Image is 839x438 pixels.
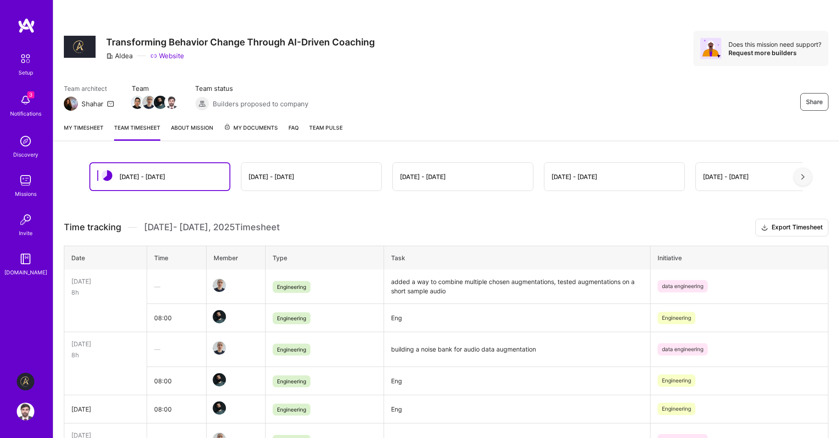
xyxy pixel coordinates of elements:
span: Team [132,84,177,93]
i: icon Mail [107,100,114,107]
span: Engineering [273,375,310,387]
div: Missions [15,189,37,198]
img: setup [16,49,35,68]
i: icon CompanyGray [106,52,113,60]
a: Website [150,51,184,60]
img: Team Member Avatar [131,96,144,109]
div: Notifications [10,109,41,118]
a: Team Member Avatar [214,278,225,293]
td: 08:00 [147,395,206,423]
td: 08:00 [147,367,206,395]
img: Team Member Avatar [213,310,226,323]
div: [DATE] - [DATE] [703,172,749,181]
a: User Avatar [15,403,37,420]
span: Team architect [64,84,114,93]
div: [DOMAIN_NAME] [4,268,47,277]
button: Share [800,93,828,111]
a: FAQ [288,123,299,141]
span: 3 [27,91,34,98]
div: [DATE] [71,277,140,286]
div: 8h [71,350,140,359]
img: Team Member Avatar [213,373,226,386]
img: Aldea: Transforming Behavior Change Through AI-Driven Coaching [17,373,34,390]
div: [DATE] [71,339,140,348]
span: data engineering [658,280,708,292]
img: Team Member Avatar [154,96,167,109]
span: Engineering [273,281,310,293]
span: Engineering [658,403,695,415]
a: My Documents [224,123,278,141]
td: added a way to combine multiple chosen augmentations, tested augmentations on a short sample audio [384,270,651,304]
h3: Transforming Behavior Change Through AI-Driven Coaching [106,37,375,48]
a: My timesheet [64,123,103,141]
span: Engineering [273,344,310,356]
img: logo [18,18,35,34]
img: User Avatar [17,403,34,420]
span: Share [806,97,823,106]
span: [DATE] - [DATE] , 2025 Timesheet [144,222,280,233]
div: — [154,344,199,354]
div: [DATE] - [DATE] [248,172,294,181]
a: Team Member Avatar [155,95,166,110]
span: Engineering [273,312,310,324]
img: Avatar [700,38,721,59]
span: Engineering [273,404,310,416]
img: Company Logo [64,36,96,58]
div: [DATE] - [DATE] [551,172,597,181]
span: Time tracking [64,222,121,233]
img: Invite [17,211,34,228]
td: Eng [384,304,651,332]
div: [DATE] - [DATE] [119,172,165,181]
div: Request more builders [728,49,821,57]
th: Initiative [651,246,828,270]
a: Team Member Avatar [214,309,225,324]
img: Team Member Avatar [165,96,178,109]
span: My Documents [224,123,278,133]
a: About Mission [171,123,213,141]
div: Aldea [106,51,133,60]
th: Date [64,246,147,270]
a: Team Pulse [309,123,343,141]
th: Type [266,246,384,270]
a: Team Member Avatar [132,95,143,110]
span: Team Pulse [309,124,343,131]
img: right [801,174,805,180]
div: Does this mission need support? [728,40,821,49]
button: Export Timesheet [755,219,828,236]
span: data engineering [658,343,708,356]
span: Engineering [658,374,695,387]
img: status icon [102,170,112,181]
span: Team status [195,84,308,93]
span: Engineering [658,312,695,324]
a: Team Member Avatar [143,95,155,110]
div: Invite [19,228,33,238]
img: Team Member Avatar [213,279,226,292]
i: icon Download [761,223,768,232]
img: guide book [17,250,34,268]
td: 08:00 [147,304,206,332]
img: teamwork [17,172,34,189]
a: Aldea: Transforming Behavior Change Through AI-Driven Coaching [15,373,37,390]
a: Team Member Avatar [214,372,225,387]
img: Team Member Avatar [213,401,226,415]
div: 8h [71,288,140,297]
th: Task [384,246,651,270]
a: Team Member Avatar [214,401,225,416]
img: Team Member Avatar [142,96,155,109]
a: Team Member Avatar [166,95,177,110]
div: [DATE] - [DATE] [400,172,446,181]
div: [DATE] [71,404,140,414]
span: Builders proposed to company [213,99,308,109]
a: Team timesheet [114,123,160,141]
img: Builders proposed to company [195,97,209,111]
div: Discovery [13,150,38,159]
td: Eng [384,395,651,423]
div: Shahar [81,99,103,109]
div: — [154,282,199,291]
img: Team Member Avatar [213,341,226,355]
img: discovery [17,132,34,150]
img: bell [17,91,34,109]
td: Eng [384,367,651,395]
th: Member [206,246,265,270]
th: Time [147,246,206,270]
